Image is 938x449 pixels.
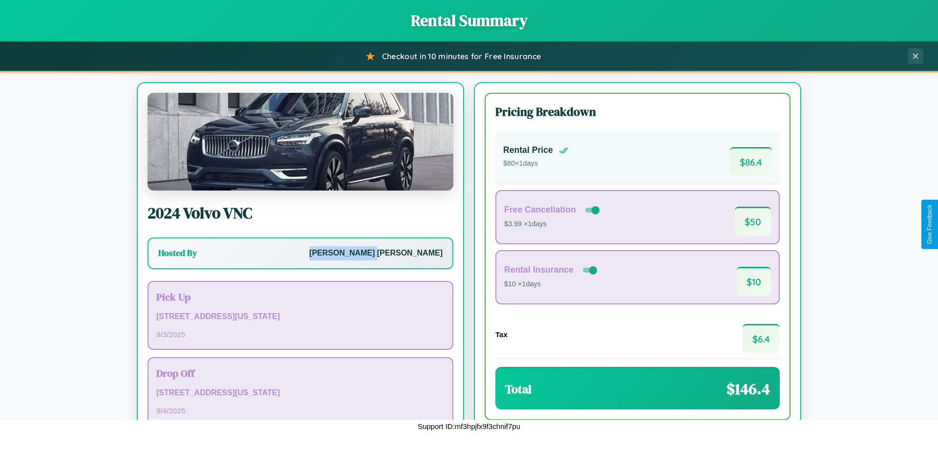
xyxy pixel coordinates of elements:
[418,420,520,433] p: Support ID: mf3hpjfx9f3chnif7pu
[730,147,772,176] span: $ 86.4
[309,246,443,260] p: [PERSON_NAME] [PERSON_NAME]
[382,51,541,61] span: Checkout in 10 minutes for Free Insurance
[156,290,445,304] h3: Pick Up
[737,267,771,296] span: $ 10
[504,218,601,231] p: $3.99 × 1 days
[148,93,453,191] img: Volvo VNC
[156,404,445,417] p: 9 / 4 / 2025
[10,10,928,31] h1: Rental Summary
[156,366,445,380] h3: Drop Off
[926,205,933,244] div: Give Feedback
[156,386,445,400] p: [STREET_ADDRESS][US_STATE]
[504,278,599,291] p: $10 × 1 days
[503,145,553,155] h4: Rental Price
[156,310,445,324] p: [STREET_ADDRESS][US_STATE]
[743,324,780,353] span: $ 6.4
[735,207,771,235] span: $ 50
[504,205,576,215] h4: Free Cancellation
[156,328,445,341] p: 9 / 3 / 2025
[495,104,780,120] h3: Pricing Breakdown
[504,265,574,275] h4: Rental Insurance
[505,381,532,397] h3: Total
[158,247,197,259] h3: Hosted By
[726,378,770,400] span: $ 146.4
[495,330,508,339] h4: Tax
[148,202,453,224] h2: 2024 Volvo VNC
[503,157,569,170] p: $ 80 × 1 days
